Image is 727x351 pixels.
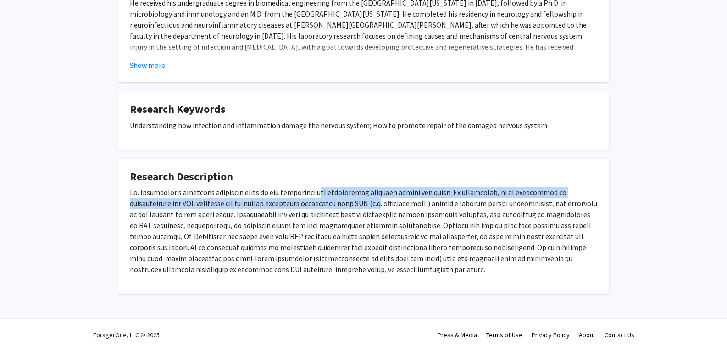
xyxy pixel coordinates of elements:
a: About [579,331,595,339]
p: Lo. Ipsumdolor’s ametcons adipiscin elits do eiu temporinci utl etdoloremag aliquaen admini ven q... [130,187,598,275]
a: Contact Us [605,331,634,339]
h4: Research Description [130,170,598,184]
a: Terms of Use [486,331,522,339]
h4: Research Keywords [130,103,598,116]
a: Press & Media [438,331,477,339]
button: Show more [130,60,165,71]
iframe: Chat [7,310,39,344]
div: ForagerOne, LLC © 2025 [93,319,160,351]
p: Understanding how infection and inflammation damage the nervous system; How to promote repair of ... [130,120,598,131]
a: Privacy Policy [532,331,570,339]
